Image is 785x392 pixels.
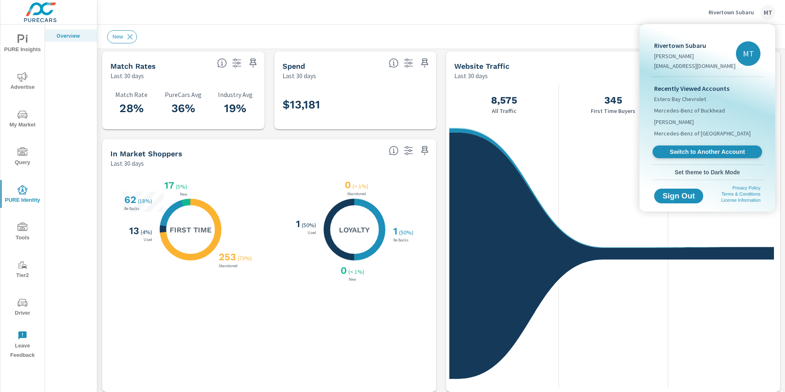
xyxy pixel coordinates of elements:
[661,192,697,200] span: Sign Out
[721,198,760,203] a: License Information
[653,146,762,158] a: Switch to Another Account
[654,95,706,103] span: Estero Bay Chevrolet
[654,169,760,176] span: Set theme to Dark Mode
[654,189,703,203] button: Sign Out
[654,62,736,70] p: [EMAIL_ADDRESS][DOMAIN_NAME]
[733,185,760,190] a: Privacy Policy
[654,83,760,93] p: Recently Viewed Accounts
[654,52,736,60] p: [PERSON_NAME]
[657,148,757,156] span: Switch to Another Account
[651,165,764,180] button: Set theme to Dark Mode
[654,41,736,50] p: Rivertown Subaru
[722,191,760,196] a: Terms & Conditions
[654,106,725,115] span: Mercedes-Benz of Buckhead
[736,41,760,66] div: MT
[654,118,694,126] span: [PERSON_NAME]
[654,129,751,137] span: Mercedes-Benz of [GEOGRAPHIC_DATA]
